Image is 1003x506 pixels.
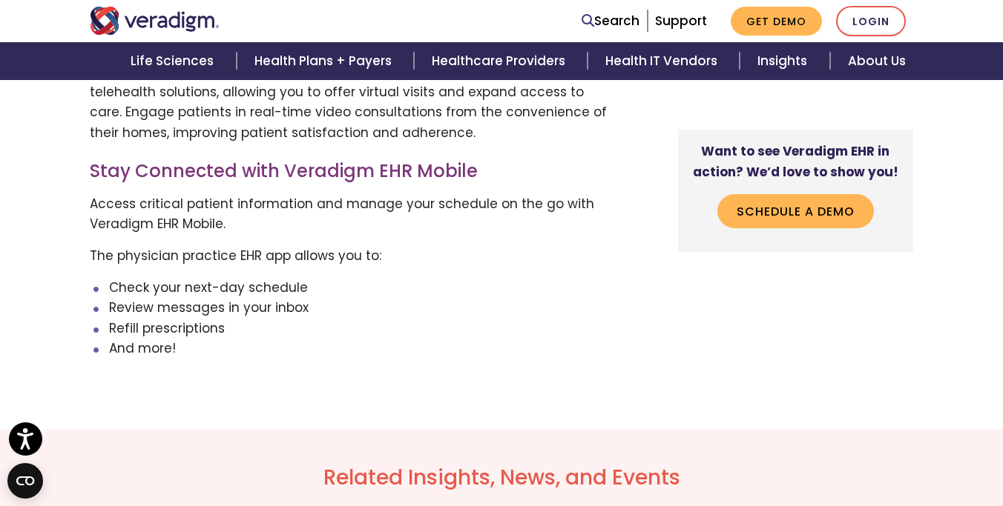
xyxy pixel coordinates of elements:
button: Open CMP widget [7,463,43,499]
p: Veradigm Ambulatory Electronic Health Records seamlessly integrates with telehealth solutions, al... [90,62,607,143]
a: Schedule a Demo [717,193,874,227]
p: Access critical patient information and manage your schedule on the go with Veradigm EHR Mobile. [90,194,607,234]
p: The physician practice EHR app allows you to: [90,246,607,266]
a: About Us [830,42,924,80]
a: Life Sciences [113,42,236,80]
a: Health Plans + Payers [237,42,414,80]
h2: Related Insights, News, and Events [90,465,913,490]
strong: Want to see Veradigm EHR in action? We’d love to show you! [693,142,898,180]
a: Search [582,11,639,31]
a: Health IT Vendors [588,42,740,80]
li: And more! [109,339,608,359]
a: Get Demo [731,7,822,36]
a: Login [836,6,906,36]
li: Refill prescriptions [109,319,608,339]
h3: Stay Connected with Veradigm EHR Mobile [90,161,607,182]
iframe: Drift Chat Widget [718,399,985,488]
a: Support [655,12,707,30]
img: Veradigm logo [90,7,220,35]
a: Healthcare Providers [414,42,588,80]
li: Review messages in your inbox [109,298,608,318]
li: Check your next-day schedule [109,278,608,298]
a: Insights [740,42,829,80]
